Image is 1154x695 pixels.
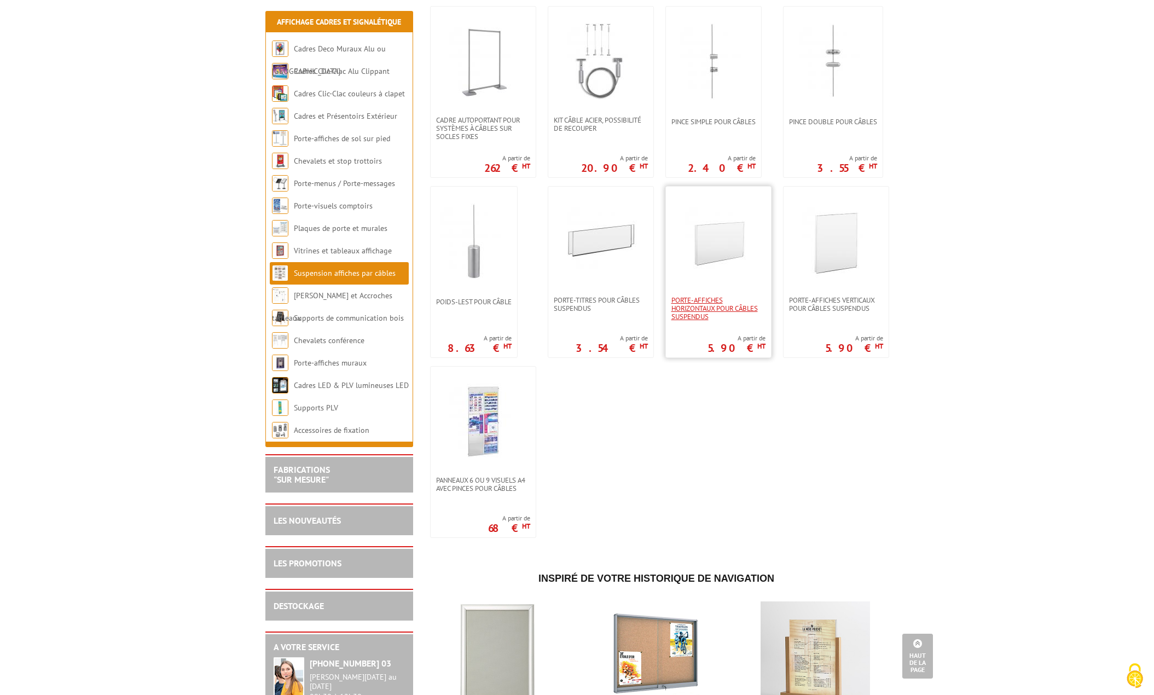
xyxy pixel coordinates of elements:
[294,425,369,435] a: Accessoires de fixation
[294,134,390,143] a: Porte-affiches de sol sur pied
[272,40,288,57] img: Cadres Deco Muraux Alu ou Bois
[431,116,536,141] a: Cadre autoportant pour systèmes à câbles sur socles fixes
[798,203,874,280] img: Porte-affiches verticaux pour câbles suspendus
[436,476,530,493] span: Panneaux 6 ou 9 visuels A4 avec pinces pour câbles
[640,161,648,171] sup: HT
[671,118,756,126] span: Pince simple pour câbles
[484,165,530,171] p: 262 €
[272,108,288,124] img: Cadres et Présentoirs Extérieur
[272,44,386,76] a: Cadres Deco Muraux Alu ou [GEOGRAPHIC_DATA]
[272,153,288,169] img: Chevalets et stop trottoirs
[310,673,405,691] div: [PERSON_NAME][DATE] au [DATE]
[272,175,288,192] img: Porte-menus / Porte-messages
[294,335,364,345] a: Chevalets conférence
[675,23,752,100] img: Pince simple pour câbles
[272,287,288,304] img: Cimaises et Accroches tableaux
[272,399,288,416] img: Supports PLV
[680,203,757,280] img: Porte-affiches horizontaux pour câbles suspendus
[445,383,521,460] img: Panneaux 6 ou 9 visuels A4 avec pinces pour câbles
[277,17,401,27] a: Affichage Cadres et Signalétique
[671,296,766,321] span: Porte-affiches horizontaux pour câbles suspendus
[666,296,771,321] a: Porte-affiches horizontaux pour câbles suspendus
[576,334,648,343] span: A partir de
[784,296,889,312] a: Porte-affiches verticaux pour câbles suspendus
[789,296,883,312] span: Porte-affiches verticaux pour câbles suspendus
[562,23,639,100] img: Kit Câble acier, possibilité de recouper
[272,242,288,259] img: Vitrines et tableaux affichage
[436,203,512,280] img: Poids-lest pour câble
[522,161,530,171] sup: HT
[902,634,933,679] a: Haut de la page
[272,422,288,438] img: Accessoires de fixation
[825,345,883,351] p: 5.90 €
[294,156,382,166] a: Chevalets et stop trottoirs
[431,476,536,493] a: Panneaux 6 ou 9 visuels A4 avec pinces pour câbles
[272,332,288,349] img: Chevalets conférence
[522,522,530,531] sup: HT
[688,165,756,171] p: 2.40 €
[294,66,390,76] a: Cadres Clic-Clac Alu Clippant
[294,313,404,323] a: Supports de communication bois
[784,118,883,126] a: Pince double pour câbles
[448,334,512,343] span: A partir de
[795,23,871,100] img: Pince double pour câbles
[445,23,521,100] img: Cadre autoportant pour systèmes à câbles sur socles fixes
[562,203,639,280] img: Porte-titres pour câbles suspendus
[757,341,766,351] sup: HT
[272,220,288,236] img: Plaques de porte et murales
[789,118,877,126] span: Pince double pour câbles
[747,161,756,171] sup: HT
[538,573,774,584] span: Inspiré de votre historique de navigation
[274,464,330,485] a: FABRICATIONS"Sur Mesure"
[548,296,653,312] a: Porte-titres pour câbles suspendus
[272,85,288,102] img: Cadres Clic-Clac couleurs à clapet
[294,89,405,99] a: Cadres Clic-Clac couleurs à clapet
[581,165,648,171] p: 20.90 €
[274,642,405,652] h2: A votre service
[272,265,288,281] img: Suspension affiches par câbles
[272,355,288,371] img: Porte-affiches muraux
[294,246,392,256] a: Vitrines et tableaux affichage
[1121,662,1149,690] img: Cookies (fenêtre modale)
[554,296,648,312] span: Porte-titres pour câbles suspendus
[548,116,653,132] a: Kit Câble acier, possibilité de recouper
[274,600,324,611] a: DESTOCKAGE
[875,341,883,351] sup: HT
[708,334,766,343] span: A partir de
[294,403,338,413] a: Supports PLV
[272,291,392,323] a: [PERSON_NAME] et Accroches tableaux
[869,161,877,171] sup: HT
[294,111,397,121] a: Cadres et Présentoirs Extérieur
[294,223,387,233] a: Plaques de porte et murales
[294,178,395,188] a: Porte-menus / Porte-messages
[554,116,648,132] span: Kit Câble acier, possibilité de recouper
[272,198,288,214] img: Porte-visuels comptoirs
[448,345,512,351] p: 8.63 €
[817,165,877,171] p: 3.55 €
[294,201,373,211] a: Porte-visuels comptoirs
[274,515,341,526] a: LES NOUVEAUTÉS
[503,341,512,351] sup: HT
[294,358,367,368] a: Porte-affiches muraux
[488,514,530,523] span: A partir de
[825,334,883,343] span: A partir de
[436,116,530,141] span: Cadre autoportant pour systèmes à câbles sur socles fixes
[581,154,648,163] span: A partir de
[817,154,877,163] span: A partir de
[576,345,648,351] p: 3.54 €
[708,345,766,351] p: 5.90 €
[272,130,288,147] img: Porte-affiches de sol sur pied
[431,298,517,306] a: Poids-lest pour câble
[666,118,761,126] a: Pince simple pour câbles
[274,558,341,569] a: LES PROMOTIONS
[1116,658,1154,695] button: Cookies (fenêtre modale)
[272,377,288,393] img: Cadres LED & PLV lumineuses LED
[488,525,530,531] p: 68 €
[484,154,530,163] span: A partir de
[688,154,756,163] span: A partir de
[640,341,648,351] sup: HT
[294,380,409,390] a: Cadres LED & PLV lumineuses LED
[310,658,391,669] strong: [PHONE_NUMBER] 03
[436,298,512,306] span: Poids-lest pour câble
[294,268,396,278] a: Suspension affiches par câbles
